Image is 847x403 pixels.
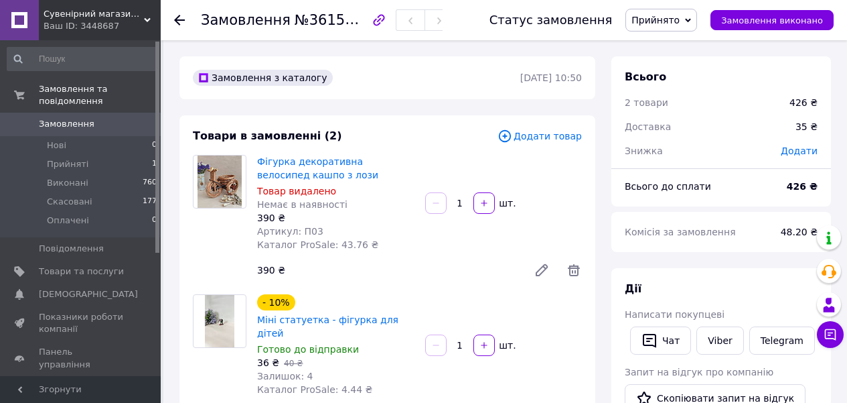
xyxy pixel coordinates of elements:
span: №361576929 [295,11,390,28]
a: Viber [696,327,743,355]
span: Прийнято [631,15,680,25]
a: Редагувати [528,257,555,284]
span: 177 [143,196,157,208]
span: Артикул: П03 [257,226,323,237]
img: Фігурка декоративна велосипед кашпо з лози [198,156,241,208]
span: Оплачені [47,215,89,227]
div: - 10% [257,294,295,310]
a: Telegram [749,327,815,355]
span: Замовлення [201,12,291,28]
span: 40 ₴ [284,359,303,368]
span: 48.20 ₴ [781,227,818,237]
span: Доставка [625,121,671,132]
span: Додати товар [497,129,582,143]
button: Замовлення виконано [710,10,834,30]
div: Замовлення з каталогу [193,70,333,86]
span: [DEMOGRAPHIC_DATA] [39,288,138,300]
span: Замовлення та повідомлення [39,83,161,107]
a: Міні статуетка - фігурка для дітей [257,314,398,339]
span: Прийняті [47,158,88,170]
button: Чат з покупцем [817,321,844,348]
span: Всього [625,70,666,83]
div: Статус замовлення [489,13,613,27]
span: Товар видалено [257,186,336,196]
span: 0 [152,139,157,152]
span: Знижка [625,146,663,156]
span: Всього до сплати [625,181,711,192]
span: 36 ₴ [257,357,279,368]
input: Пошук [7,47,158,71]
div: 35 ₴ [787,112,826,141]
span: Каталог ProSale: 4.44 ₴ [257,384,372,395]
span: Показники роботи компанії [39,311,124,335]
span: 760 [143,177,157,189]
span: Каталог ProSale: 43.76 ₴ [257,239,378,250]
img: Міні статуетка - фігурка для дітей [205,295,234,347]
span: Повідомлення [39,243,104,255]
span: 0 [152,215,157,227]
a: Фігурка декоративна велосипед кашпо з лози [257,156,378,180]
button: Чат [630,327,691,355]
span: 1 [152,158,157,170]
span: Нові [47,139,66,152]
div: 390 ₴ [252,261,523,280]
span: Сувенірний магазин « ТеремОК » [44,8,144,20]
div: Ваш ID: 3448687 [44,20,161,32]
span: Немає в наявності [257,199,348,210]
span: Товари в замовленні (2) [193,129,342,142]
div: 426 ₴ [789,96,818,109]
time: [DATE] 10:50 [520,72,582,83]
span: Залишок: 4 [257,371,313,382]
div: шт. [496,196,518,210]
span: Замовлення [39,118,94,130]
span: Виконані [47,177,88,189]
span: Комісія за замовлення [625,227,736,237]
div: Повернутися назад [174,13,185,27]
span: Запит на відгук про компанію [625,367,773,378]
span: Скасовані [47,196,92,208]
span: Написати покупцеві [625,309,724,320]
span: Готово до відправки [257,344,359,355]
span: Товари та послуги [39,266,124,278]
span: Видалити [566,262,582,278]
b: 426 ₴ [787,181,818,192]
span: Панель управління [39,346,124,370]
span: Дії [625,282,641,295]
span: 2 товари [625,97,668,108]
span: Замовлення виконано [721,15,823,25]
div: 390 ₴ [257,211,414,225]
span: Додати [781,146,818,156]
div: шт. [496,339,518,352]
